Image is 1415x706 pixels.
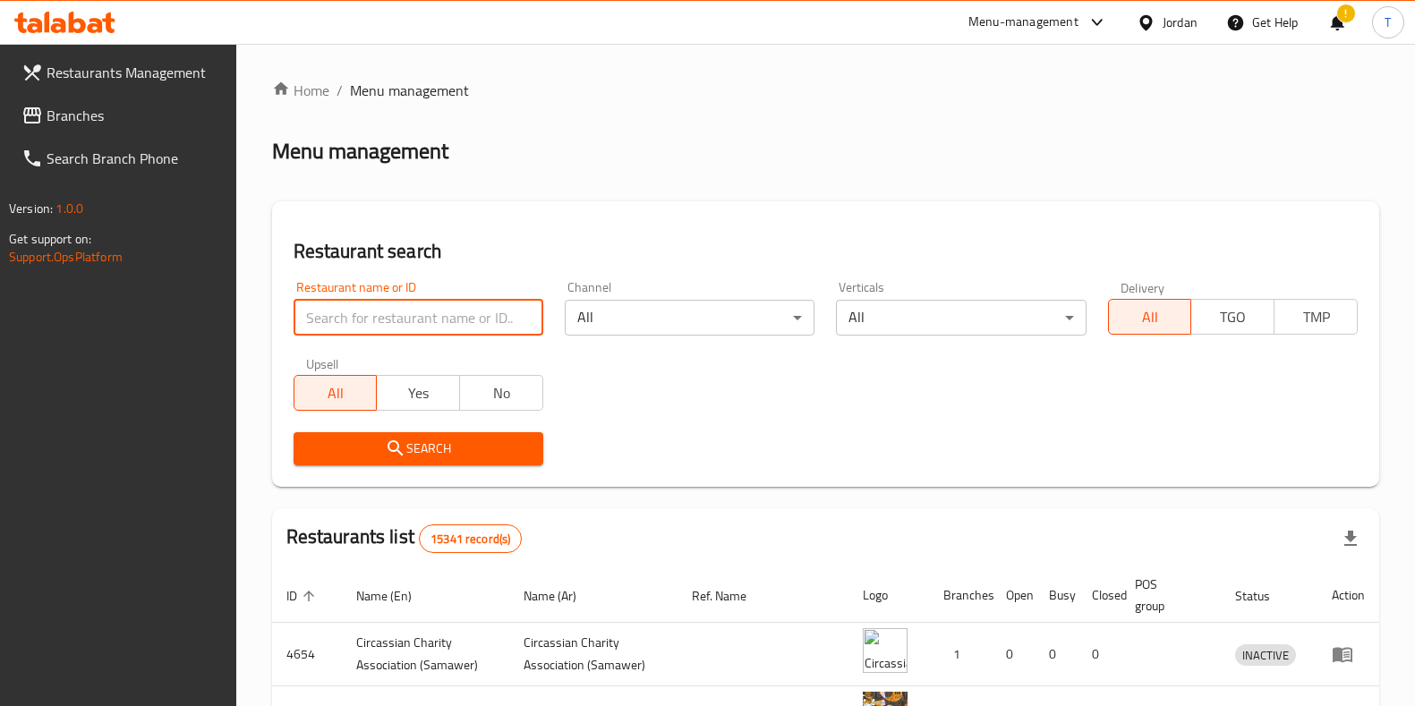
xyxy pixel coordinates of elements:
[350,80,469,101] span: Menu management
[337,80,343,101] li: /
[1198,304,1267,330] span: TGO
[55,197,83,220] span: 1.0.0
[384,380,453,406] span: Yes
[1332,643,1365,665] div: Menu
[47,148,222,169] span: Search Branch Phone
[1108,299,1192,335] button: All
[47,62,222,83] span: Restaurants Management
[1282,304,1351,330] span: TMP
[1274,299,1358,335] button: TMP
[992,623,1035,686] td: 0
[47,105,222,126] span: Branches
[836,300,1086,336] div: All
[929,568,992,623] th: Branches
[848,568,929,623] th: Logo
[272,137,448,166] h2: Menu management
[467,380,536,406] span: No
[1116,304,1185,330] span: All
[1163,13,1198,32] div: Jordan
[1035,623,1078,686] td: 0
[7,51,236,94] a: Restaurants Management
[1078,568,1121,623] th: Closed
[286,523,523,553] h2: Restaurants list
[294,300,543,336] input: Search for restaurant name or ID..
[459,375,543,411] button: No
[376,375,460,411] button: Yes
[863,628,908,673] img: ​Circassian ​Charity ​Association​ (Samawer)
[929,623,992,686] td: 1
[294,432,543,465] button: Search
[9,227,91,251] span: Get support on:
[1235,644,1296,666] div: INACTIVE
[356,585,435,607] span: Name (En)
[342,623,510,686] td: ​Circassian ​Charity ​Association​ (Samawer)
[286,585,320,607] span: ID
[1317,568,1379,623] th: Action
[9,197,53,220] span: Version:
[306,357,339,370] label: Upsell
[1329,517,1372,560] div: Export file
[1121,281,1165,293] label: Delivery
[272,80,329,101] a: Home
[992,568,1035,623] th: Open
[272,80,1379,101] nav: breadcrumb
[7,137,236,180] a: Search Branch Phone
[420,531,521,548] span: 15341 record(s)
[308,438,529,460] span: Search
[1035,568,1078,623] th: Busy
[419,524,522,553] div: Total records count
[1385,13,1391,32] span: T
[294,375,378,411] button: All
[1135,574,1199,617] span: POS group
[1235,585,1293,607] span: Status
[1235,645,1296,666] span: INACTIVE
[692,585,770,607] span: Ref. Name
[272,623,342,686] td: 4654
[9,245,123,268] a: Support.OpsPlatform
[294,238,1358,265] h2: Restaurant search
[565,300,814,336] div: All
[968,12,1078,33] div: Menu-management
[524,585,600,607] span: Name (Ar)
[302,380,371,406] span: All
[7,94,236,137] a: Branches
[509,623,678,686] td: ​Circassian ​Charity ​Association​ (Samawer)
[1078,623,1121,686] td: 0
[1190,299,1274,335] button: TGO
